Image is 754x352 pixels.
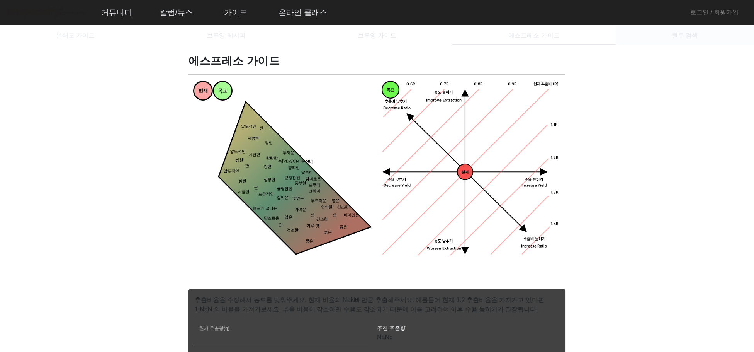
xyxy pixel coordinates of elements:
tspan: 비어있는 [344,213,359,218]
tspan: 프루티 [309,183,320,188]
tspan: 속[PERSON_NAME] [278,159,313,164]
tspan: 균형잡힌 [285,176,300,181]
tspan: Decrease Ratio [383,106,411,111]
tspan: 크리미 [309,189,320,194]
tspan: 목표 [218,88,227,95]
span: 원두 검색 [672,32,698,39]
tspan: Worsen Extraction [427,246,461,251]
tspan: 맛있는 [292,197,304,202]
a: 온라인 클래스 [272,2,333,23]
tspan: 1.2R [551,155,559,161]
tspan: 0.8R [474,82,483,87]
tspan: 부드러운 [311,199,326,204]
span: 분쇄도 가이드 [56,32,95,39]
a: 로그인 / 회원가입 [690,8,739,17]
tspan: 강한 [264,165,272,170]
tspan: 건조한 [337,205,349,210]
tspan: 짠 [254,186,258,191]
tspan: 쓴 [333,213,337,218]
tspan: 얇은 [285,215,292,220]
tspan: 0.6R [406,82,415,87]
tspan: Increase Yield [521,183,547,188]
tspan: Increase Ratio [521,244,547,249]
tspan: 현재 [462,170,469,175]
tspan: 포괄적인 [258,192,274,197]
tspan: 목표 [387,88,394,93]
tspan: 심한 [236,158,243,163]
tspan: 심한 [239,179,246,184]
a: 칼럼/뉴스 [154,2,199,23]
a: 커뮤니티 [95,2,138,23]
tspan: 건조한 [287,228,299,233]
tspan: 가벼운 [295,207,306,212]
tspan: 묽은 [340,225,347,230]
tspan: 시큼한 [249,153,260,158]
span: 브루잉 가이드 [358,32,396,39]
span: 설정 [119,257,129,263]
tspan: 수율 높히기 [525,177,543,182]
tspan: 농도 높히기 [434,90,453,95]
tspan: 균형잡힌 [277,186,292,191]
tspan: 추출비 높히기 [523,236,545,241]
tspan: 상당한 [264,178,275,183]
tspan: 감미로운 [306,177,321,182]
tspan: 잘익은 [277,195,289,200]
tspan: 쓴 [311,213,315,218]
tspan: 달콤한 [301,170,313,175]
tspan: 압도적인 [241,124,256,129]
a: 설정 [100,245,148,265]
a: 대화 [51,245,100,265]
tspan: Improve Extraction [426,98,462,103]
tspan: 현재 [199,88,208,95]
tspan: 쓴 [278,223,282,228]
tspan: 압도적인 [224,169,239,174]
tspan: 1.1R [551,122,558,127]
tspan: 건조한 [316,217,328,222]
mat-label: 현재 추출량(g) [199,326,229,331]
img: logo [6,6,87,19]
tspan: 수율 낮추기 [387,177,406,182]
a: 가이드 [218,2,253,23]
tspan: 묽은 [324,231,332,236]
span: 대화 [71,257,80,263]
tspan: 빠르게 끝나는 [253,206,277,211]
tspan: 명확한 [288,166,300,171]
tspan: 농도 낮추기 [434,239,453,244]
tspan: 연약한 [321,205,333,210]
tspan: 두꺼운 [283,150,294,155]
tspan: 강한 [265,141,273,146]
p: NaNg [377,333,552,342]
tspan: 탄탄한 [266,156,278,161]
tspan: 가루 맛 [307,224,319,229]
span: 홈 [24,257,29,263]
tspan: 시큼한 [248,136,259,141]
h1: 에스프레소 가이드 [188,54,565,68]
tspan: 단조로운 [264,216,279,221]
tspan: Decrease Yield [384,183,411,188]
tspan: 옅은 [332,199,340,204]
tspan: 시큼한 [238,190,250,195]
span: 에스프레소 가이드 [508,32,559,39]
tspan: 0.9R [508,82,517,87]
tspan: 1.4R [551,222,559,227]
span: 브루잉 레시피 [207,32,245,39]
tspan: 짠 [245,164,249,169]
tspan: 0.7R [440,82,449,87]
tspan: 추출비 낮추기 [385,99,407,104]
p: 추출비율을 수정해서 농도를 맞춰주세요. 현재 비율의 NaN배만큼 추출해주세요. 예를들어 현재 1:2 추출비율을 가져가고 있다면 1:NaN 의 비율을 가져가보세요. 추출 비율이... [188,289,565,314]
a: 홈 [2,245,51,265]
tspan: 1.3R [551,190,559,195]
tspan: 묽은 [306,239,313,244]
tspan: 짠 [260,126,263,132]
tspan: 압도적인 [230,149,246,154]
mat-label: 추천 추출량 [377,325,406,331]
tspan: 풍부한 [295,181,306,186]
tspan: 현재 추출비 (R) [533,82,559,87]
